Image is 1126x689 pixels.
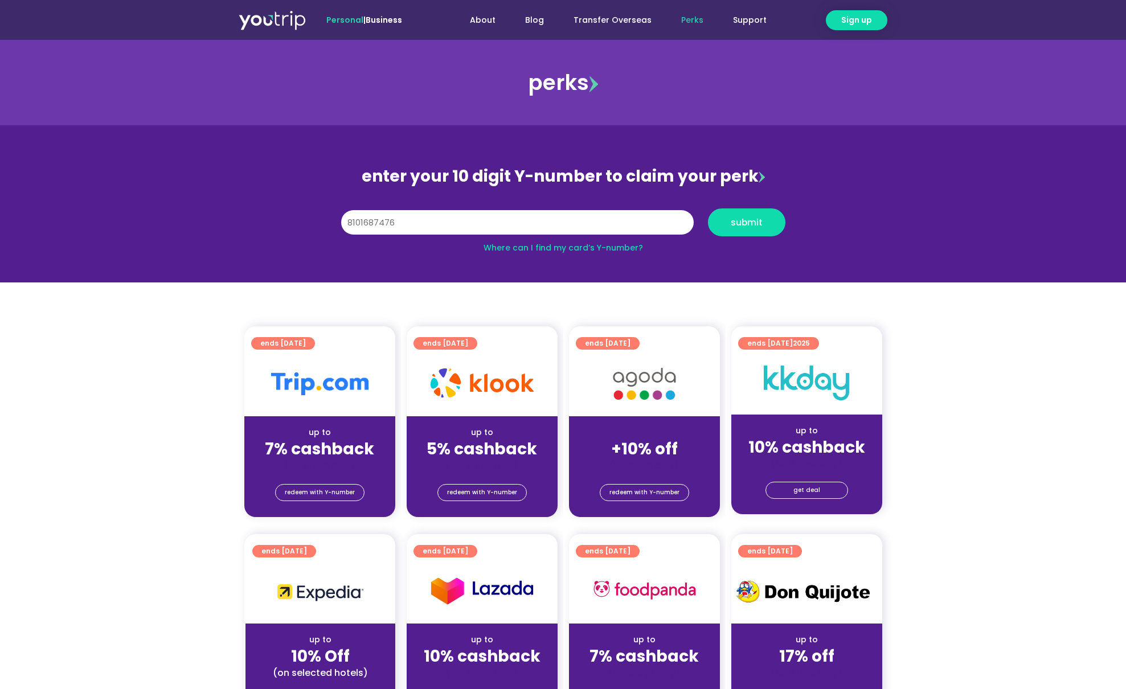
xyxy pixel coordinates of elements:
div: (on selected hotels) [255,667,386,679]
span: ends [DATE] [423,337,468,350]
a: get deal [765,482,848,499]
strong: +10% off [611,438,678,460]
nav: Menu [433,10,781,31]
input: 10 digit Y-number (e.g. 8123456789) [341,210,694,235]
span: Sign up [841,14,872,26]
a: redeem with Y-number [275,484,365,501]
a: ends [DATE] [576,337,640,350]
a: redeem with Y-number [437,484,527,501]
div: up to [740,425,873,437]
a: ends [DATE] [252,545,316,557]
span: redeem with Y-number [447,485,517,501]
span: ends [DATE] [585,545,630,557]
span: redeem with Y-number [285,485,355,501]
strong: 10% cashback [424,645,541,667]
span: 2025 [793,338,810,348]
strong: 10% Off [291,645,350,667]
span: redeem with Y-number [609,485,679,501]
div: (for stays only) [253,460,386,471]
span: ends [DATE] [261,545,307,557]
span: ends [DATE] [423,545,468,557]
div: (for stays only) [578,667,711,679]
button: submit [708,208,785,236]
a: ends [DATE] [251,337,315,350]
a: Transfer Overseas [559,10,666,31]
a: redeem with Y-number [600,484,689,501]
div: up to [253,426,386,438]
span: submit [731,218,763,227]
a: ends [DATE] [413,545,477,557]
form: Y Number [341,208,785,245]
div: (for stays only) [740,458,873,470]
div: (for stays only) [578,460,711,471]
a: ends [DATE]2025 [738,337,819,350]
div: enter your 10 digit Y-number to claim your perk [335,162,791,191]
a: ends [DATE] [413,337,477,350]
strong: 17% off [779,645,834,667]
a: ends [DATE] [738,545,802,557]
div: (for stays only) [416,460,548,471]
span: Personal [326,14,363,26]
div: up to [416,426,548,438]
strong: 7% cashback [265,438,374,460]
strong: 10% cashback [748,436,865,458]
span: up to [634,426,655,438]
a: Sign up [826,10,887,30]
div: (for stays only) [416,667,548,679]
a: Support [718,10,781,31]
strong: 5% cashback [427,438,537,460]
div: up to [416,634,548,646]
div: (for stays only) [740,667,873,679]
span: ends [DATE] [747,337,810,350]
a: Where can I find my card’s Y-number? [484,242,643,253]
a: Business [366,14,402,26]
a: About [455,10,510,31]
div: up to [578,634,711,646]
span: ends [DATE] [747,545,793,557]
div: up to [740,634,873,646]
a: Blog [510,10,559,31]
div: up to [255,634,386,646]
span: ends [DATE] [585,337,630,350]
a: ends [DATE] [576,545,640,557]
span: ends [DATE] [260,337,306,350]
strong: 7% cashback [589,645,699,667]
span: get deal [793,482,820,498]
span: | [326,14,402,26]
a: Perks [666,10,718,31]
